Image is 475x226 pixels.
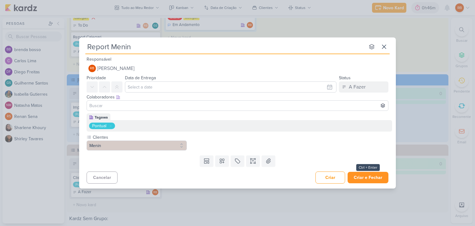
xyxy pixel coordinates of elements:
[87,57,111,62] label: Responsável
[125,75,156,80] label: Data de Entrega
[92,134,187,141] label: Clientes
[88,65,96,72] div: Rogerio Bispo
[92,123,106,129] div: Pontual
[87,75,106,80] label: Prioridade
[85,41,365,52] input: Kard Sem Título
[348,172,388,183] button: Criar e Fechar
[90,67,94,70] p: RB
[87,172,118,184] button: Cancelar
[339,75,351,80] label: Status
[315,172,345,184] button: Criar
[87,141,187,150] button: Menin
[356,164,380,171] div: Ctrl + Enter
[87,63,388,74] button: RB [PERSON_NAME]
[88,102,387,109] input: Buscar
[95,115,108,120] div: Tagawa
[97,65,135,72] span: [PERSON_NAME]
[349,83,366,91] div: A Fazer
[339,81,388,93] button: A Fazer
[125,81,336,93] input: Select a date
[87,94,388,100] div: Colaboradores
